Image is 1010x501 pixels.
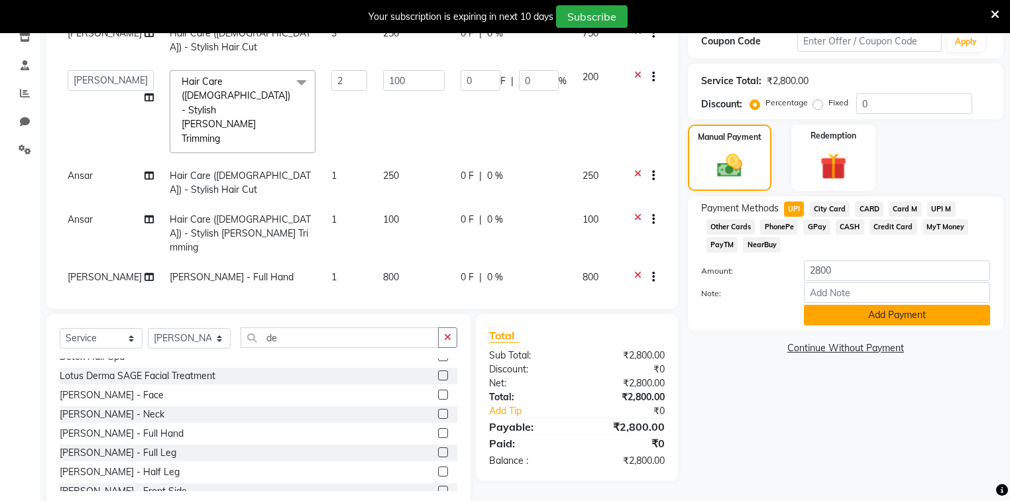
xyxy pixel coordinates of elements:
[60,427,184,441] div: [PERSON_NAME] - Full Hand
[479,270,482,284] span: |
[701,201,779,215] span: Payment Methods
[691,288,794,300] label: Note:
[170,213,311,253] span: Hair Care ([DEMOGRAPHIC_DATA]) - Stylish [PERSON_NAME] Trimming
[489,329,520,343] span: Total
[583,71,598,83] span: 200
[691,265,794,277] label: Amount:
[220,133,226,144] a: x
[487,270,503,284] span: 0 %
[68,271,142,283] span: [PERSON_NAME]
[60,408,164,421] div: [PERSON_NAME] - Neck
[836,219,864,235] span: CASH
[889,201,922,217] span: Card M
[927,201,956,217] span: UPI M
[479,213,482,227] span: |
[383,271,399,283] span: 800
[855,201,883,217] span: CARD
[511,74,514,88] span: |
[331,271,337,283] span: 1
[701,34,797,48] div: Coupon Code
[577,419,674,435] div: ₹2,800.00
[828,97,848,109] label: Fixed
[698,131,761,143] label: Manual Payment
[923,219,969,235] span: MyT Money
[479,454,577,468] div: Balance :
[784,201,805,217] span: UPI
[804,260,990,281] input: Amount
[804,305,990,325] button: Add Payment
[797,31,942,52] input: Enter Offer / Coupon Code
[479,27,482,40] span: |
[577,362,674,376] div: ₹0
[583,27,598,39] span: 750
[461,213,474,227] span: 0 F
[487,213,503,227] span: 0 %
[760,219,798,235] span: PhonePe
[170,271,294,283] span: [PERSON_NAME] - Full Hand
[331,213,337,225] span: 1
[461,169,474,183] span: 0 F
[60,388,164,402] div: [PERSON_NAME] - Face
[241,327,439,348] input: Search or Scan
[331,170,337,182] span: 1
[701,74,761,88] div: Service Total:
[170,170,311,195] span: Hair Care ([DEMOGRAPHIC_DATA]) - Stylish Hair Cut
[577,390,674,404] div: ₹2,800.00
[383,27,399,39] span: 250
[383,213,399,225] span: 100
[947,32,985,52] button: Apply
[331,27,337,39] span: 3
[479,376,577,390] div: Net:
[811,130,856,142] label: Redemption
[60,484,187,498] div: [PERSON_NAME] - Front Side
[577,454,674,468] div: ₹2,800.00
[583,271,598,283] span: 800
[383,170,399,182] span: 250
[479,390,577,404] div: Total:
[809,201,850,217] span: City Card
[68,213,93,225] span: Ansar
[691,341,1001,355] a: Continue Without Payment
[706,219,756,235] span: Other Cards
[368,10,553,24] div: Your subscription is expiring in next 10 days
[803,219,830,235] span: GPay
[479,349,577,362] div: Sub Total:
[68,27,142,39] span: [PERSON_NAME]
[479,169,482,183] span: |
[743,237,781,252] span: NearBuy
[577,376,674,390] div: ₹2,800.00
[487,27,503,40] span: 0 %
[556,5,628,28] button: Subscribe
[60,446,176,460] div: [PERSON_NAME] - Full Leg
[812,150,855,183] img: _gift.svg
[577,435,674,451] div: ₹0
[583,213,598,225] span: 100
[60,465,180,479] div: [PERSON_NAME] - Half Leg
[765,97,808,109] label: Percentage
[479,419,577,435] div: Payable:
[500,74,506,88] span: F
[461,27,474,40] span: 0 F
[479,362,577,376] div: Discount:
[487,169,503,183] span: 0 %
[870,219,917,235] span: Credit Card
[479,404,593,418] a: Add Tip
[593,404,675,418] div: ₹0
[706,237,738,252] span: PayTM
[479,435,577,451] div: Paid:
[804,282,990,303] input: Add Note
[701,97,742,111] div: Discount:
[559,74,567,88] span: %
[461,270,474,284] span: 0 F
[583,170,598,182] span: 250
[577,349,674,362] div: ₹2,800.00
[709,151,750,180] img: _cash.svg
[182,76,290,144] span: Hair Care ([DEMOGRAPHIC_DATA]) - Stylish [PERSON_NAME] Trimming
[60,369,215,383] div: Lotus Derma SAGE Facial Treatment
[68,170,93,182] span: Ansar
[767,74,809,88] div: ₹2,800.00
